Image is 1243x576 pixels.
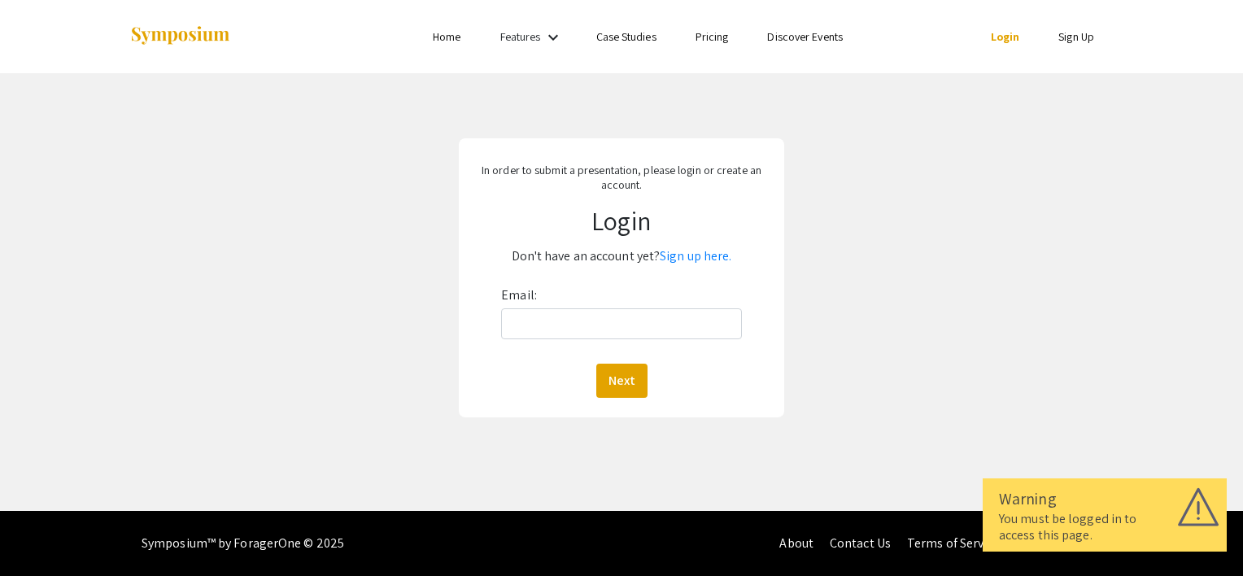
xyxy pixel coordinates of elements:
a: Contact Us [830,535,891,552]
a: Features [500,29,541,44]
div: You must be logged in to access this page. [999,511,1210,543]
a: Terms of Service [907,535,1000,552]
h1: Login [471,205,771,236]
a: Home [433,29,460,44]
a: Case Studies [596,29,656,44]
label: Email: [501,282,537,308]
p: In order to submit a presentation, please login or create an account. [471,163,771,192]
a: Pricing [696,29,729,44]
img: Symposium by ForagerOne [129,25,231,47]
a: Login [991,29,1020,44]
a: Discover Events [767,29,843,44]
button: Next [596,364,648,398]
div: Symposium™ by ForagerOne © 2025 [142,511,344,576]
p: Don't have an account yet? [471,243,771,269]
mat-icon: Expand Features list [543,28,563,47]
a: About [779,535,813,552]
a: Sign up here. [660,247,731,264]
div: Warning [999,487,1210,511]
a: Sign Up [1058,29,1094,44]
